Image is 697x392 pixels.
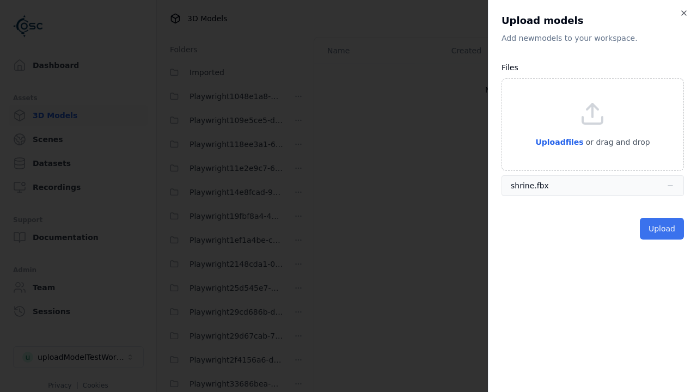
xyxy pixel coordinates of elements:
[535,138,583,146] span: Upload files
[584,136,650,149] p: or drag and drop
[502,13,684,28] h2: Upload models
[640,218,684,240] button: Upload
[502,63,518,72] label: Files
[511,180,549,191] div: shrine.fbx
[502,33,684,44] p: Add new model s to your workspace.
